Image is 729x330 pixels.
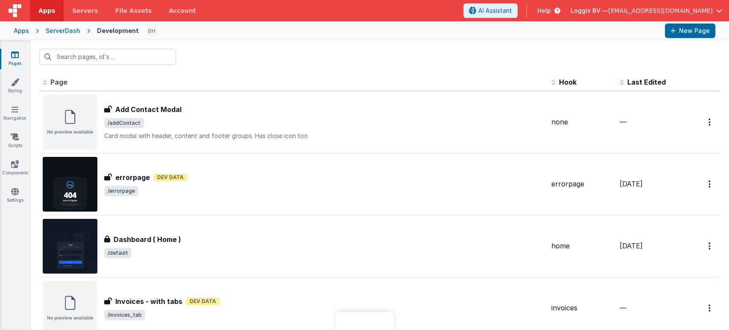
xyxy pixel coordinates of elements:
[551,117,613,127] div: none
[115,6,152,15] span: File Assets
[703,113,717,131] button: Options
[620,118,627,126] span: —
[115,104,182,115] h3: Add Contact Modal
[39,49,176,65] input: Search pages, id's ...
[551,303,613,313] div: invoices
[551,241,613,251] div: home
[478,6,512,15] span: AI Assistant
[72,6,98,15] span: Servers
[115,172,150,183] h3: errorpage
[551,179,613,189] div: errorpage
[571,6,722,15] button: Loggix BV — [EMAIL_ADDRESS][DOMAIN_NAME]
[153,174,187,181] span: Dev Data
[38,6,55,15] span: Apps
[608,6,713,15] span: [EMAIL_ADDRESS][DOMAIN_NAME]
[571,6,608,15] span: Loggix BV —
[620,180,643,188] span: [DATE]
[620,242,643,250] span: [DATE]
[104,132,545,140] p: Card modal with header, content and footer groups. Has close icon too
[703,175,717,193] button: Options
[104,248,132,258] span: /default
[559,78,577,86] span: Hook
[463,3,518,18] button: AI Assistant
[104,118,144,128] span: /addContact
[703,237,717,255] button: Options
[50,78,67,86] span: Page
[627,78,666,86] span: Last Edited
[703,299,717,317] button: Options
[186,298,220,305] span: Dev Data
[146,25,158,37] img: 3ad3aa5857d352abba5aafafe73d6257
[115,296,182,306] h3: Invoices - with tabs
[97,27,139,35] div: Development
[665,24,715,38] button: New Page
[537,6,551,15] span: Help
[620,303,627,312] span: —
[14,27,29,35] div: Apps
[335,312,394,330] iframe: Marker.io feedback button
[114,234,181,245] h3: Dashboard ( Home )
[104,186,138,196] span: /errorpage
[104,310,145,320] span: /invoices_tab
[46,27,80,35] div: ServerDash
